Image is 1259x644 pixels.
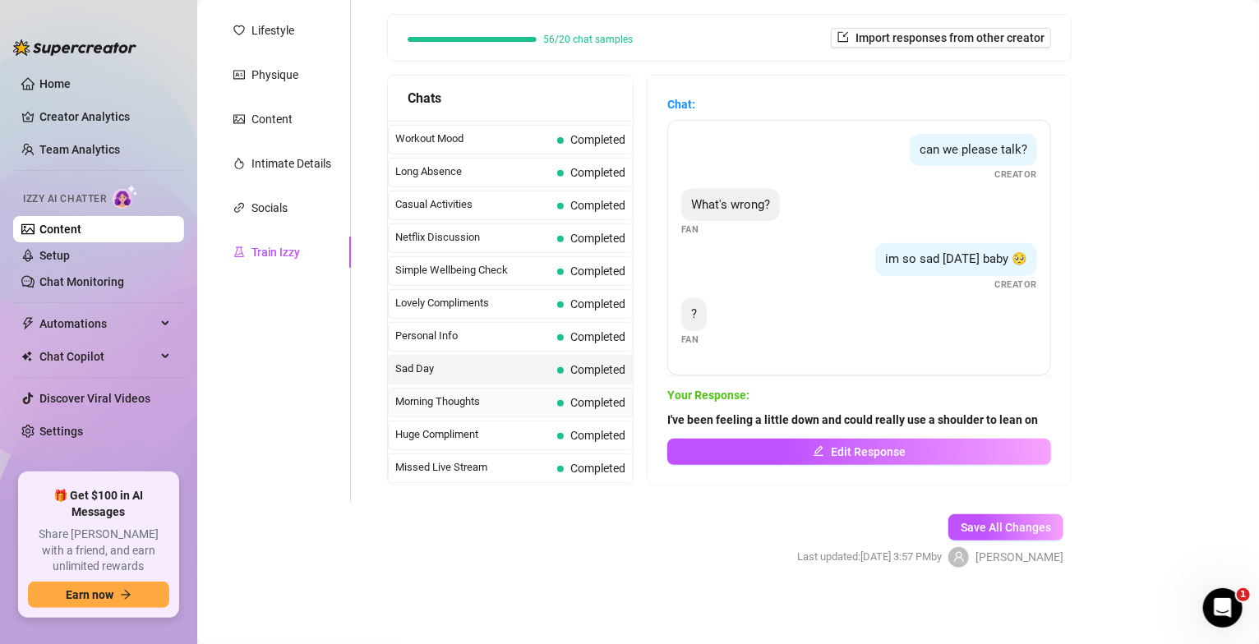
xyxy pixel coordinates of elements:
[995,278,1038,292] span: Creator
[251,199,288,217] div: Socials
[570,429,625,442] span: Completed
[39,143,120,156] a: Team Analytics
[813,445,824,457] span: edit
[233,246,245,258] span: experiment
[21,351,32,362] img: Chat Copilot
[395,295,551,311] span: Lovely Compliments
[11,7,42,38] button: go back
[52,518,65,531] button: Gif picker
[26,457,256,505] div: Got it, thanks for confirming! Whenever you get a chance, please share a screenshot so we can che...
[395,459,551,476] span: Missed Live Stream
[953,551,965,563] span: user
[1203,588,1243,628] iframe: Intercom live chat
[39,103,171,130] a: Creator Analytics
[667,413,1038,426] strong: I've been feeling a little down and could really use a shoulder to lean on
[39,343,156,370] span: Chat Copilot
[395,229,551,246] span: Netflix Discussion
[13,39,136,56] img: logo-BBDzfeDw.svg
[395,426,551,443] span: Huge Compliment
[39,425,83,438] a: Settings
[408,88,441,108] span: Chats
[72,284,302,316] div: Let me try it again, and if I see it I will screenshot it
[13,274,316,328] div: Bellamy says…
[78,518,91,531] button: Upload attachment
[681,333,699,347] span: Fan
[395,262,551,278] span: Simple Wellbeing Check
[251,110,293,128] div: Content
[570,330,625,343] span: Completed
[233,202,245,214] span: link
[995,168,1038,182] span: Creator
[667,439,1051,465] button: Edit Response
[72,338,302,386] div: but yes, it will send the same fan different PPV prices for the same content
[395,328,551,344] span: Personal Info
[257,7,288,38] button: Home
[59,328,316,396] div: but yes, it will send the same fan different PPV prices for the same content
[251,154,331,172] div: Intimate Details
[13,69,270,169] div: Hey [PERSON_NAME], so you noticed the same fan receiving the same PPV with two different prices? ...
[251,66,298,84] div: Physique
[13,409,316,447] div: Ella says…
[80,8,187,21] h1: [PERSON_NAME]
[59,274,316,326] div: Let me try it again, and if I see it I will screenshot it
[13,447,316,551] div: Ella says…
[28,488,169,520] span: 🎁 Get $100 in AI Messages
[59,205,316,273] div: Yes, I will have to send another one out because when I noticed it I unsent it right away
[13,182,316,205] div: [DATE]
[831,28,1051,48] button: Import responses from other creator
[570,133,625,146] span: Completed
[39,310,156,337] span: Automations
[691,197,770,212] span: What's wrong?
[251,21,294,39] div: Lifestyle
[282,512,308,538] button: Send a message…
[80,21,205,37] p: The team can also help
[855,31,1045,44] span: Import responses from other creator
[233,69,245,80] span: idcard
[49,412,66,428] img: Profile image for Ella
[570,396,625,409] span: Completed
[570,264,625,278] span: Completed
[13,447,270,515] div: Got it, thanks for confirming! Whenever you get a chance, please share a screenshot so we can che...
[543,34,633,44] span: 56/20 chat samples
[13,31,316,69] div: Giselle says…
[570,199,625,212] span: Completed
[395,131,551,147] span: Workout Mood
[570,363,625,376] span: Completed
[28,527,169,575] span: Share [PERSON_NAME] with a friend, and earn unlimited rewards
[21,317,35,330] span: thunderbolt
[39,392,150,405] a: Discover Viral Videos
[570,232,625,245] span: Completed
[681,223,699,237] span: Fan
[570,462,625,475] span: Completed
[14,484,315,512] textarea: Message…
[797,549,942,565] span: Last updated: [DATE] 3:57 PM by
[233,113,245,125] span: picture
[395,163,551,180] span: Long Absence
[39,223,81,236] a: Content
[25,518,39,531] button: Emoji picker
[47,9,73,35] img: Profile image for Ella
[920,142,1027,157] span: can we please talk?
[13,69,316,182] div: Giselle says…
[66,588,113,601] span: Earn now
[885,251,1027,266] span: im so sad [DATE] baby 🥺
[233,158,245,169] span: fire
[72,214,302,263] div: Yes, I will have to send another one out because when I noticed it I unsent it right away
[104,518,118,531] button: Start recording
[13,205,316,274] div: Bellamy says…
[71,412,280,427] div: joined the conversation
[71,414,163,425] b: [PERSON_NAME]
[23,191,106,207] span: Izzy AI Chatter
[837,31,849,43] span: import
[961,521,1051,534] span: Save All Changes
[120,589,131,600] span: arrow-right
[28,582,169,608] button: Earn nowarrow-right
[948,514,1063,540] button: Save All Changes
[1237,588,1250,601] span: 1
[395,361,551,377] span: Sad Day
[395,393,551,410] span: Morning Thoughts
[13,328,316,409] div: Bellamy says…
[395,196,551,213] span: Casual Activities
[667,389,749,402] strong: Your Response:
[667,98,695,111] strong: Chat:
